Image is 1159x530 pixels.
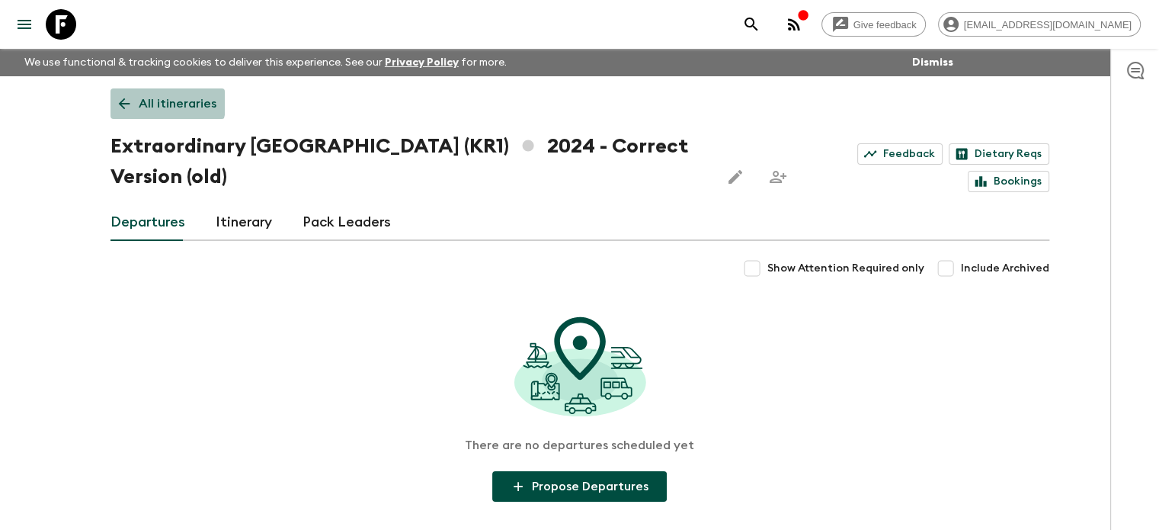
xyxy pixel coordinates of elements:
[110,131,708,192] h1: Extraordinary [GEOGRAPHIC_DATA] (KR1) 2024 - Correct Version (old)
[385,57,459,68] a: Privacy Policy
[763,162,793,192] span: Share this itinerary
[961,261,1049,276] span: Include Archived
[956,19,1140,31] span: [EMAIL_ADDRESS][DOMAIN_NAME]
[736,9,767,40] button: search adventures
[303,204,391,241] a: Pack Leaders
[465,438,694,453] p: There are no departures scheduled yet
[110,88,225,119] a: All itineraries
[908,52,957,73] button: Dismiss
[938,12,1141,37] div: [EMAIL_ADDRESS][DOMAIN_NAME]
[216,204,272,241] a: Itinerary
[949,143,1049,165] a: Dietary Reqs
[821,12,926,37] a: Give feedback
[110,204,185,241] a: Departures
[767,261,924,276] span: Show Attention Required only
[857,143,943,165] a: Feedback
[968,171,1049,192] a: Bookings
[845,19,925,31] span: Give feedback
[720,162,751,192] button: Edit this itinerary
[492,471,667,502] button: Propose Departures
[9,9,40,40] button: menu
[139,95,216,113] p: All itineraries
[18,49,513,76] p: We use functional & tracking cookies to deliver this experience. See our for more.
